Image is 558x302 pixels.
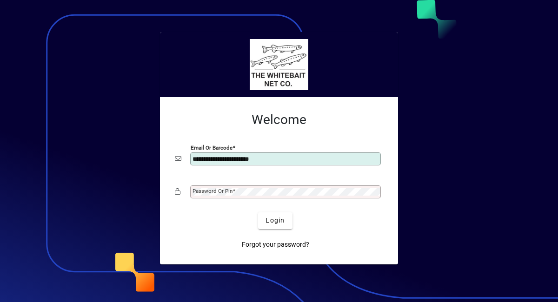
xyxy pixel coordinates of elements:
[191,144,232,151] mat-label: Email or Barcode
[242,240,309,249] span: Forgot your password?
[258,212,292,229] button: Login
[175,112,383,128] h2: Welcome
[193,188,232,194] mat-label: Password or Pin
[266,216,285,225] span: Login
[238,236,313,253] a: Forgot your password?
